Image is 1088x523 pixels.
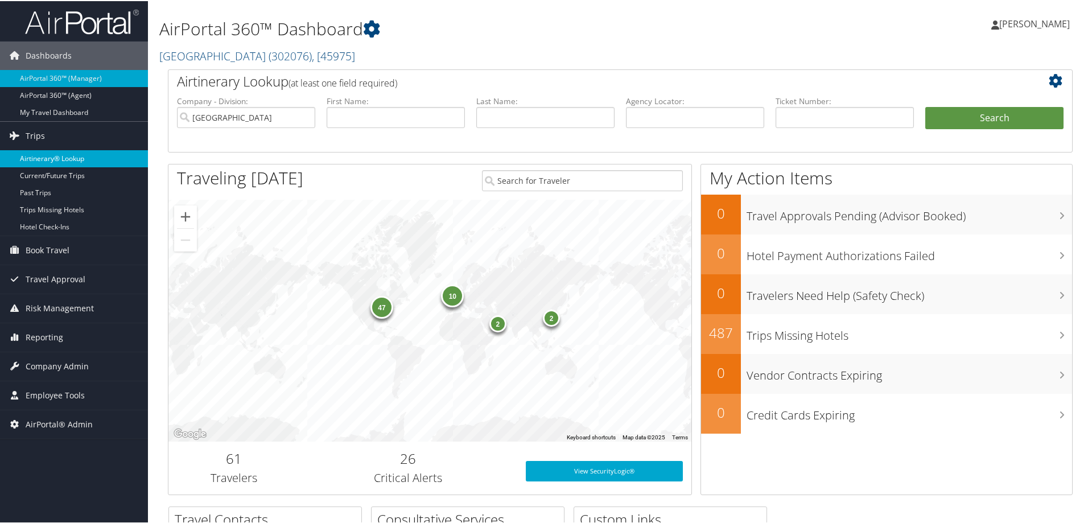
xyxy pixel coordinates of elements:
span: Travel Approval [26,264,85,293]
label: First Name: [327,94,465,106]
span: Reporting [26,322,63,351]
img: airportal-logo.png [25,7,139,34]
h2: 0 [701,242,741,262]
h2: 0 [701,282,741,302]
label: Last Name: [476,94,615,106]
span: Employee Tools [26,380,85,409]
label: Company - Division: [177,94,315,106]
div: 47 [370,295,393,318]
button: Search [925,106,1064,129]
label: Ticket Number: [776,94,914,106]
a: [PERSON_NAME] [991,6,1081,40]
h2: 0 [701,402,741,421]
span: Map data ©2025 [623,433,665,439]
h2: 26 [308,448,509,467]
a: 0Vendor Contracts Expiring [701,353,1072,393]
h2: 487 [701,322,741,341]
span: Company Admin [26,351,89,380]
button: Zoom in [174,204,197,227]
h2: 61 [177,448,291,467]
div: 10 [441,283,464,306]
h3: Travelers Need Help (Safety Check) [747,281,1072,303]
div: 2 [489,314,506,331]
span: Dashboards [26,40,72,69]
h3: Travelers [177,469,291,485]
h2: 0 [701,203,741,222]
span: , [ 45975 ] [312,47,355,63]
span: AirPortal® Admin [26,409,93,438]
h3: Credit Cards Expiring [747,401,1072,422]
h3: Critical Alerts [308,469,509,485]
span: ( 302076 ) [269,47,312,63]
a: 0Credit Cards Expiring [701,393,1072,433]
a: 0Travelers Need Help (Safety Check) [701,273,1072,313]
a: Terms (opens in new tab) [672,433,688,439]
a: [GEOGRAPHIC_DATA] [159,47,355,63]
span: Book Travel [26,235,69,263]
div: 2 [543,308,560,326]
h1: Traveling [DATE] [177,165,303,189]
h3: Travel Approvals Pending (Advisor Booked) [747,201,1072,223]
a: Open this area in Google Maps (opens a new window) [171,426,209,440]
a: 487Trips Missing Hotels [701,313,1072,353]
h3: Hotel Payment Authorizations Failed [747,241,1072,263]
button: Keyboard shortcuts [567,433,616,440]
h3: Trips Missing Hotels [747,321,1072,343]
span: Trips [26,121,45,149]
h1: AirPortal 360™ Dashboard [159,16,774,40]
h3: Vendor Contracts Expiring [747,361,1072,382]
img: Google [171,426,209,440]
button: Zoom out [174,228,197,250]
span: Risk Management [26,293,94,322]
a: View SecurityLogic® [526,460,683,480]
input: Search for Traveler [482,169,683,190]
h2: Airtinerary Lookup [177,71,988,90]
span: [PERSON_NAME] [999,17,1070,29]
h1: My Action Items [701,165,1072,189]
a: 0Hotel Payment Authorizations Failed [701,233,1072,273]
label: Agency Locator: [626,94,764,106]
h2: 0 [701,362,741,381]
a: 0Travel Approvals Pending (Advisor Booked) [701,193,1072,233]
span: (at least one field required) [289,76,397,88]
